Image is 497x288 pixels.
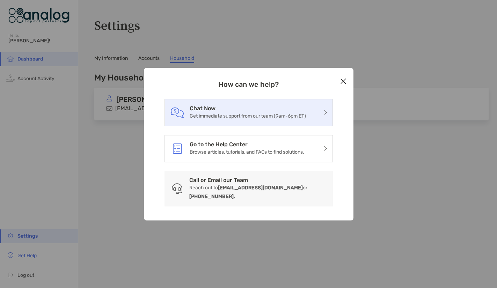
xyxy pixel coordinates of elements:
p: Browse articles, tutorials, and FAQs to find solutions. [190,148,304,156]
a: Go to the Help CenterBrowse articles, tutorials, and FAQs to find solutions. [190,141,304,156]
h3: Go to the Help Center [190,141,304,148]
b: [PHONE_NUMBER]. [189,194,235,199]
b: [EMAIL_ADDRESS][DOMAIN_NAME] [218,185,303,191]
div: modal [144,68,353,220]
p: Reach out to or [189,183,327,201]
h3: Chat Now [190,105,306,112]
h3: How can we help? [165,80,333,89]
h3: Call or Email our Team [189,177,327,183]
button: Close modal [338,76,349,87]
p: Get immediate support from our team (9am-6pm ET) [190,112,306,120]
